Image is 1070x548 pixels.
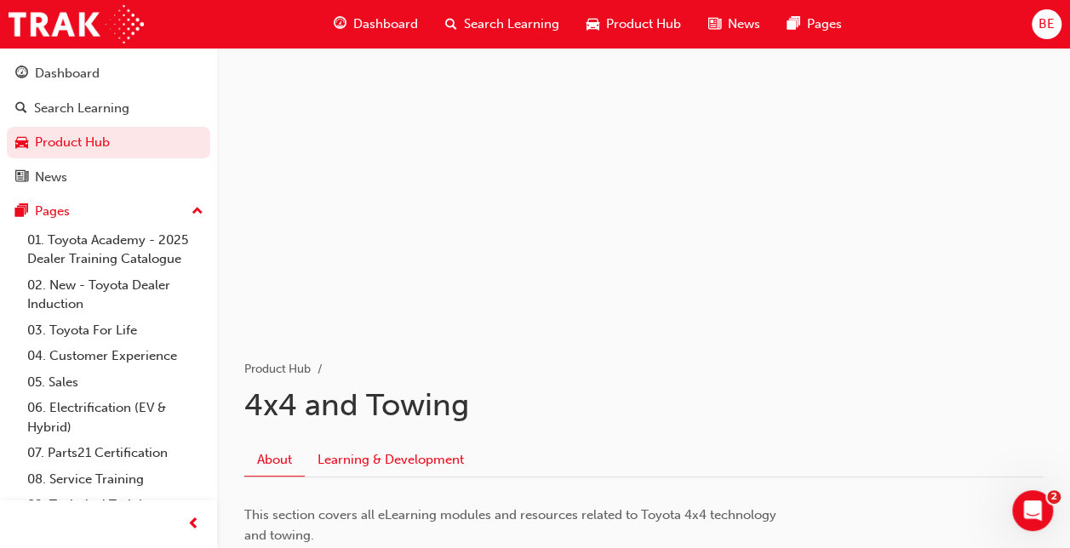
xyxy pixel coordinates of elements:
[20,227,210,272] a: 01. Toyota Academy - 2025 Dealer Training Catalogue
[7,93,210,124] a: Search Learning
[15,170,28,186] span: news-icon
[1047,490,1061,504] span: 2
[305,443,477,476] a: Learning & Development
[35,202,70,221] div: Pages
[20,466,210,493] a: 08. Service Training
[1032,9,1061,39] button: BE
[586,14,599,35] span: car-icon
[334,14,346,35] span: guage-icon
[708,14,721,35] span: news-icon
[1039,14,1055,34] span: BE
[787,14,800,35] span: pages-icon
[695,7,774,42] a: news-iconNews
[20,440,210,466] a: 07. Parts21 Certification
[35,168,67,187] div: News
[20,317,210,344] a: 03. Toyota For Life
[20,369,210,396] a: 05. Sales
[15,101,27,117] span: search-icon
[606,14,681,34] span: Product Hub
[7,54,210,196] button: DashboardSearch LearningProduct HubNews
[445,14,457,35] span: search-icon
[9,5,144,43] img: Trak
[20,272,210,317] a: 02. New - Toyota Dealer Induction
[320,7,432,42] a: guage-iconDashboard
[244,443,305,477] a: About
[7,127,210,158] a: Product Hub
[7,162,210,193] a: News
[7,196,210,227] button: Pages
[20,395,210,440] a: 06. Electrification (EV & Hybrid)
[432,7,573,42] a: search-iconSearch Learning
[573,7,695,42] a: car-iconProduct Hub
[774,7,855,42] a: pages-iconPages
[244,507,780,543] span: This section covers all eLearning modules and resources related to Toyota 4x4 technology and towing.
[244,386,1043,424] h1: 4x4 and Towing
[15,135,28,151] span: car-icon
[192,201,203,223] span: up-icon
[353,14,418,34] span: Dashboard
[20,343,210,369] a: 04. Customer Experience
[15,204,28,220] span: pages-icon
[7,58,210,89] a: Dashboard
[187,514,200,535] span: prev-icon
[34,99,129,118] div: Search Learning
[35,64,100,83] div: Dashboard
[1012,490,1053,531] iframe: Intercom live chat
[244,362,311,376] a: Product Hub
[464,14,559,34] span: Search Learning
[15,66,28,82] span: guage-icon
[20,492,210,518] a: 09. Technical Training
[807,14,842,34] span: Pages
[728,14,760,34] span: News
